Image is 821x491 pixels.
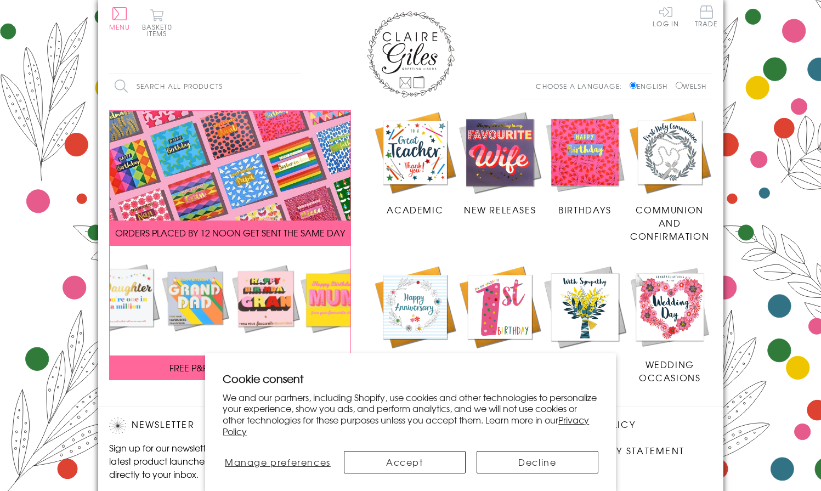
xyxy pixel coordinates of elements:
p: Sign up for our newsletter to receive the latest product launches, news and offers directly to yo... [109,441,296,481]
input: Search [290,74,301,99]
span: Wedding Occasions [639,358,700,384]
span: Manage preferences [225,455,331,469]
a: Sympathy [542,264,627,371]
input: Welsh [676,82,683,89]
p: Choose a language: [536,81,627,91]
a: Academic [373,110,458,217]
span: New Releases [464,203,536,216]
span: Trade [695,5,718,27]
a: Accessibility Statement [548,444,684,459]
label: English [630,81,673,91]
input: English [630,82,637,89]
span: Academic [387,203,443,216]
a: Log In [653,5,679,27]
span: Menu [109,22,131,32]
a: Communion and Confirmation [627,110,712,243]
button: Accept [344,451,466,473]
button: Menu [109,7,131,30]
button: Manage preferences [223,451,332,473]
span: Communion and Confirmation [630,203,709,242]
h2: Newsletter [109,417,296,434]
h2: Cookie consent [223,371,598,386]
a: Privacy Policy [223,413,589,438]
label: Welsh [676,81,707,91]
button: Decline [477,451,598,473]
button: Basket0 items [142,9,172,37]
input: Search all products [109,74,301,99]
span: ORDERS PLACED BY 12 NOON GET SENT THE SAME DAY [115,226,345,239]
a: Birthdays [542,110,627,217]
a: Anniversary [373,264,458,371]
a: Wedding Occasions [627,264,712,384]
a: Age Cards [457,264,542,371]
a: Trade [695,5,718,29]
span: Birthdays [558,203,611,216]
a: New Releases [457,110,542,217]
img: Claire Giles Greetings Cards [367,11,455,98]
span: 0 items [147,22,172,38]
p: We and our partners, including Shopify, use cookies and other technologies to personalize your ex... [223,392,598,437]
span: FREE P&P ON ALL UK ORDERS [169,361,290,374]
